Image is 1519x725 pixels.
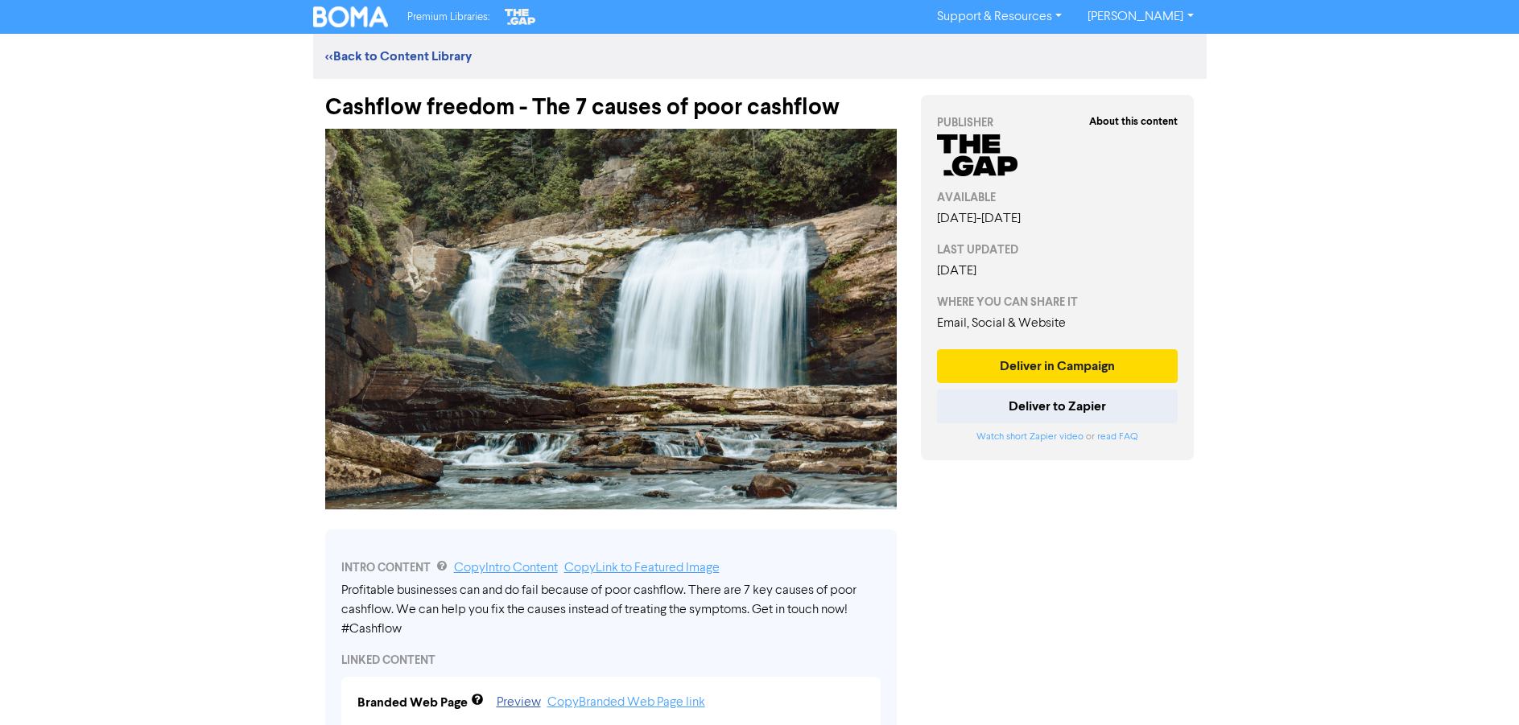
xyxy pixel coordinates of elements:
iframe: Chat Widget [1317,551,1519,725]
span: Premium Libraries: [407,12,489,23]
a: Preview [497,696,541,709]
div: INTRO CONTENT [341,558,881,578]
div: AVAILABLE [937,189,1178,206]
a: Watch short Zapier video [976,432,1084,442]
a: Copy Branded Web Page link [547,696,705,709]
a: Support & Resources [924,4,1075,30]
a: read FAQ [1097,432,1137,442]
button: Deliver in Campaign [937,349,1178,383]
strong: About this content [1089,115,1178,128]
div: Email, Social & Website [937,314,1178,333]
div: Cashflow freedom - The 7 causes of poor cashflow [325,79,897,121]
a: <<Back to Content Library [325,48,472,64]
img: BOMA Logo [313,6,389,27]
div: WHERE YOU CAN SHARE IT [937,294,1178,311]
a: Copy Link to Featured Image [564,562,720,575]
div: LAST UPDATED [937,241,1178,258]
div: [DATE] [937,262,1178,281]
div: [DATE] - [DATE] [937,209,1178,229]
a: Copy Intro Content [454,562,558,575]
div: Branded Web Page [357,693,468,712]
button: Deliver to Zapier [937,389,1178,423]
a: [PERSON_NAME] [1075,4,1206,30]
img: The Gap [502,6,538,27]
div: Profitable businesses can and do fail because of poor cashflow. There are 7 key causes of poor ca... [341,581,881,639]
div: PUBLISHER [937,114,1178,131]
div: LINKED CONTENT [341,652,881,669]
div: or [937,430,1178,444]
